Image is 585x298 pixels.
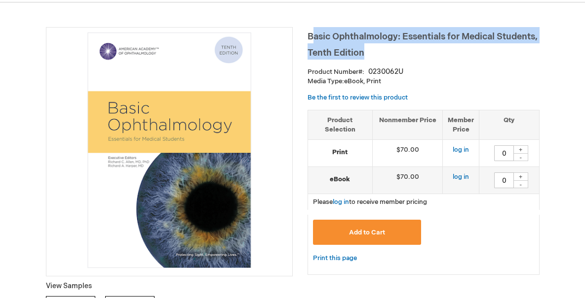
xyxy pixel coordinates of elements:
[313,148,367,157] strong: Print
[308,77,344,85] strong: Media Type:
[372,110,443,139] th: Nonmember Price
[494,145,514,161] input: Qty
[308,32,538,58] span: Basic Ophthalmology: Essentials for Medical Students, Tenth Edition
[313,175,367,184] strong: eBook
[308,68,364,76] strong: Product Number
[453,146,469,154] a: log in
[443,110,479,139] th: Member Price
[46,281,293,291] p: View Samples
[513,180,528,188] div: -
[479,110,539,139] th: Qty
[494,172,514,188] input: Qty
[308,110,373,139] th: Product Selection
[372,167,443,194] td: $70.00
[313,198,427,206] span: Please to receive member pricing
[308,77,540,86] p: eBook, Print
[313,252,357,265] a: Print this page
[513,172,528,181] div: +
[453,173,469,181] a: log in
[372,140,443,167] td: $70.00
[313,220,422,245] button: Add to Cart
[51,33,287,268] img: Basic Ophthalmology: Essentials for Medical Students, Tenth Edition
[368,67,403,77] div: 0230062U
[513,153,528,161] div: -
[333,198,349,206] a: log in
[513,145,528,154] div: +
[308,94,408,101] a: Be the first to review this product
[349,229,385,236] span: Add to Cart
